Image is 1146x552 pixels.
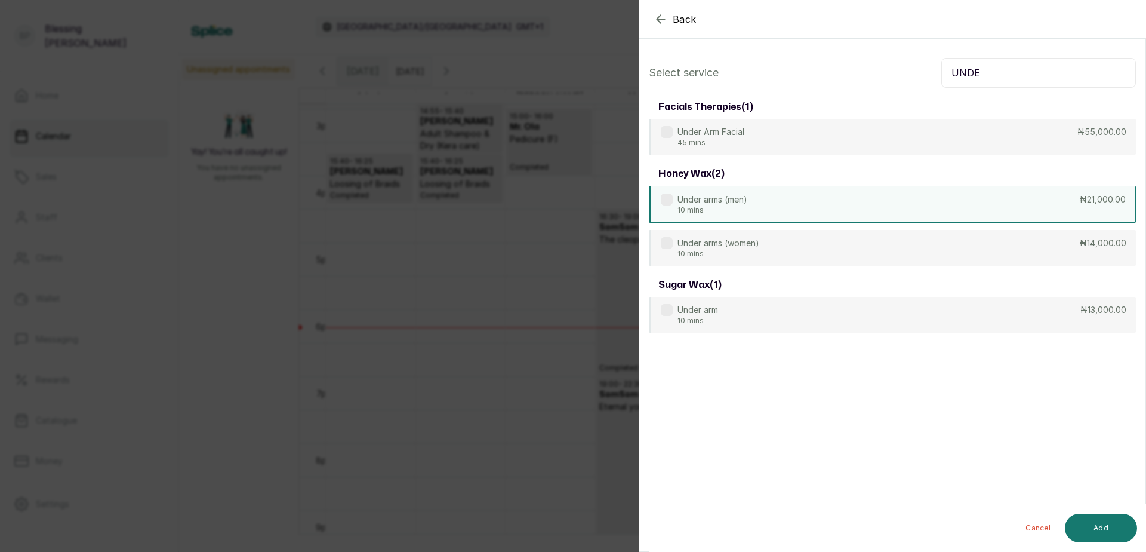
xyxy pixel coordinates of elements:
p: Under arms (women) [677,237,759,249]
p: ₦13,000.00 [1080,304,1126,316]
button: Back [654,12,697,26]
p: ₦14,000.00 [1080,237,1126,249]
p: Under arm [677,304,718,316]
p: 10 mins [677,249,759,259]
p: Under Arm Facial [677,126,744,138]
h3: sugar wax ( 1 ) [658,278,722,292]
button: Add [1065,514,1137,542]
p: ₦55,000.00 [1077,126,1126,138]
p: 10 mins [677,316,718,326]
h3: honey wax ( 2 ) [658,167,725,181]
span: Back [673,12,697,26]
h3: facials therapies ( 1 ) [658,100,753,114]
input: Search. [941,58,1136,88]
p: Select service [649,65,719,81]
p: Under arms (men) [677,194,747,206]
p: 10 mins [677,206,747,215]
p: 45 mins [677,138,744,148]
p: ₦21,000.00 [1080,194,1126,206]
button: Cancel [1016,514,1060,542]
